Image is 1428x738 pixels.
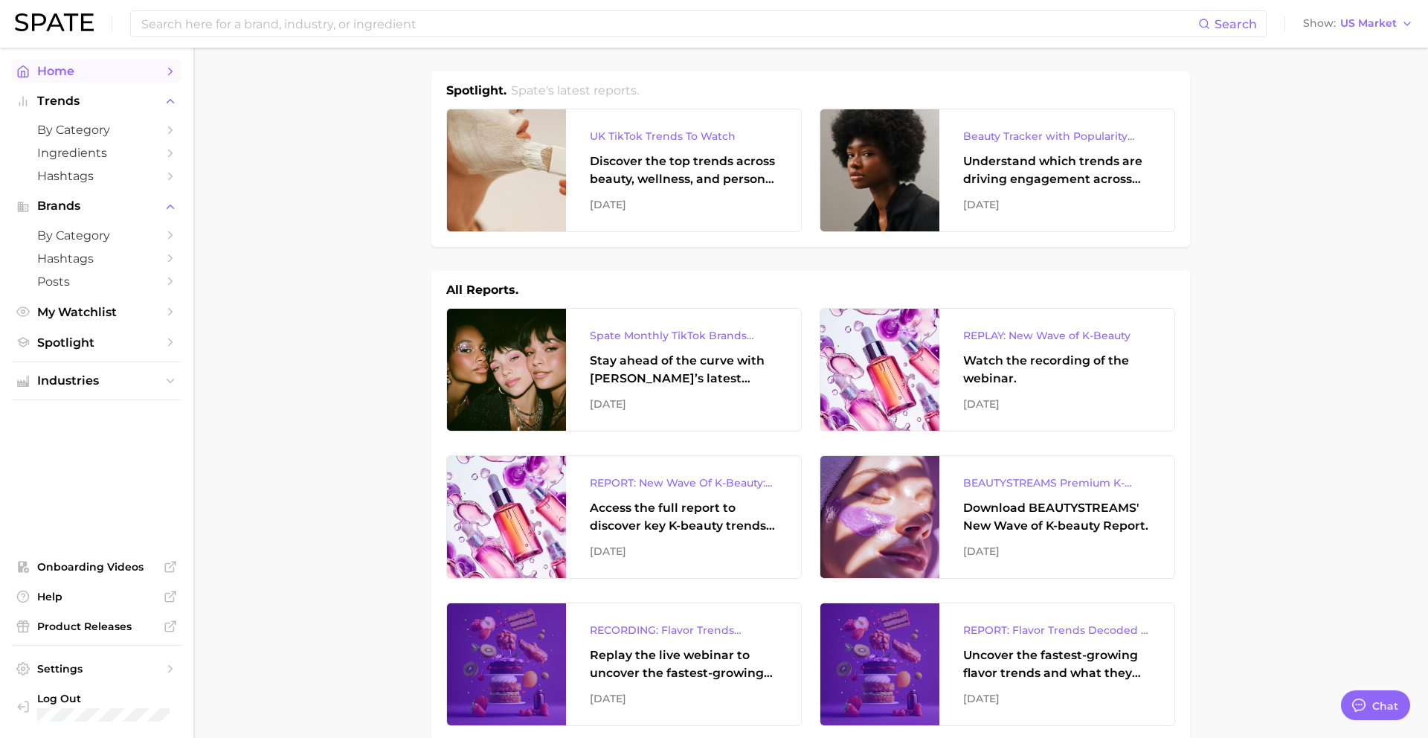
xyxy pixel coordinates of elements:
a: Settings [12,658,181,680]
button: Brands [12,195,181,217]
span: My Watchlist [37,305,156,319]
button: ShowUS Market [1299,14,1417,33]
span: Trends [37,94,156,108]
h2: Spate's latest reports. [511,82,639,100]
span: Home [37,64,156,78]
div: RECORDING: Flavor Trends Decoded - What's New & What's Next According to TikTok & Google [590,621,777,639]
span: by Category [37,123,156,137]
div: [DATE] [590,196,777,214]
div: Stay ahead of the curve with [PERSON_NAME]’s latest monthly tracker, spotlighting the fastest-gro... [590,352,777,388]
a: Beauty Tracker with Popularity IndexUnderstand which trends are driving engagement across platfor... [820,109,1175,232]
span: Brands [37,199,156,213]
div: [DATE] [963,690,1151,707]
span: Hashtags [37,169,156,183]
div: Spate Monthly TikTok Brands Tracker [590,327,777,344]
a: UK TikTok Trends To WatchDiscover the top trends across beauty, wellness, and personal care on Ti... [446,109,802,232]
a: Help [12,585,181,608]
div: Discover the top trends across beauty, wellness, and personal care on TikTok [GEOGRAPHIC_DATA]. [590,153,777,188]
div: Beauty Tracker with Popularity Index [963,127,1151,145]
button: Industries [12,370,181,392]
a: by Category [12,224,181,247]
span: Industries [37,374,156,388]
div: [DATE] [590,690,777,707]
div: [DATE] [963,395,1151,413]
input: Search here for a brand, industry, or ingredient [140,11,1198,36]
a: REPORT: New Wave Of K-Beauty: [GEOGRAPHIC_DATA]’s Trending Innovations In Skincare & Color Cosmet... [446,455,802,579]
span: Product Releases [37,620,156,633]
span: Settings [37,662,156,676]
div: Understand which trends are driving engagement across platforms in the skin, hair, makeup, and fr... [963,153,1151,188]
div: Replay the live webinar to uncover the fastest-growing flavor trends and what they signal about e... [590,646,777,682]
span: Hashtags [37,251,156,266]
div: [DATE] [590,542,777,560]
a: Product Releases [12,615,181,638]
span: Show [1303,19,1336,28]
a: Home [12,60,181,83]
a: REPORT: Flavor Trends Decoded - What's New & What's Next According to TikTok & GoogleUncover the ... [820,603,1175,726]
span: Posts [37,275,156,289]
a: Hashtags [12,247,181,270]
h1: All Reports. [446,281,518,299]
button: Trends [12,90,181,112]
a: by Category [12,118,181,141]
div: UK TikTok Trends To Watch [590,127,777,145]
div: Uncover the fastest-growing flavor trends and what they signal about evolving consumer tastes. [963,646,1151,682]
h1: Spotlight. [446,82,506,100]
a: BEAUTYSTREAMS Premium K-beauty Trends ReportDownload BEAUTYSTREAMS' New Wave of K-beauty Report.[... [820,455,1175,579]
a: Ingredients [12,141,181,164]
a: Posts [12,270,181,293]
span: Help [37,590,156,603]
img: SPATE [15,13,94,31]
div: Download BEAUTYSTREAMS' New Wave of K-beauty Report. [963,499,1151,535]
div: [DATE] [590,395,777,413]
a: REPLAY: New Wave of K-BeautyWatch the recording of the webinar.[DATE] [820,308,1175,431]
span: Search [1215,17,1257,31]
div: REPORT: Flavor Trends Decoded - What's New & What's Next According to TikTok & Google [963,621,1151,639]
a: Onboarding Videos [12,556,181,578]
span: by Category [37,228,156,243]
div: [DATE] [963,542,1151,560]
span: Onboarding Videos [37,560,156,574]
span: Spotlight [37,336,156,350]
a: Log out. Currently logged in with e-mail emilydy@benefitcosmetics.com. [12,687,181,726]
div: REPLAY: New Wave of K-Beauty [963,327,1151,344]
a: Spotlight [12,331,181,354]
a: Spate Monthly TikTok Brands TrackerStay ahead of the curve with [PERSON_NAME]’s latest monthly tr... [446,308,802,431]
div: Watch the recording of the webinar. [963,352,1151,388]
span: Log Out [37,692,204,705]
div: Access the full report to discover key K-beauty trends influencing [DATE] beauty market [590,499,777,535]
span: US Market [1340,19,1397,28]
div: [DATE] [963,196,1151,214]
span: Ingredients [37,146,156,160]
a: Hashtags [12,164,181,187]
div: REPORT: New Wave Of K-Beauty: [GEOGRAPHIC_DATA]’s Trending Innovations In Skincare & Color Cosmetics [590,474,777,492]
a: RECORDING: Flavor Trends Decoded - What's New & What's Next According to TikTok & GoogleReplay th... [446,603,802,726]
a: My Watchlist [12,301,181,324]
div: BEAUTYSTREAMS Premium K-beauty Trends Report [963,474,1151,492]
